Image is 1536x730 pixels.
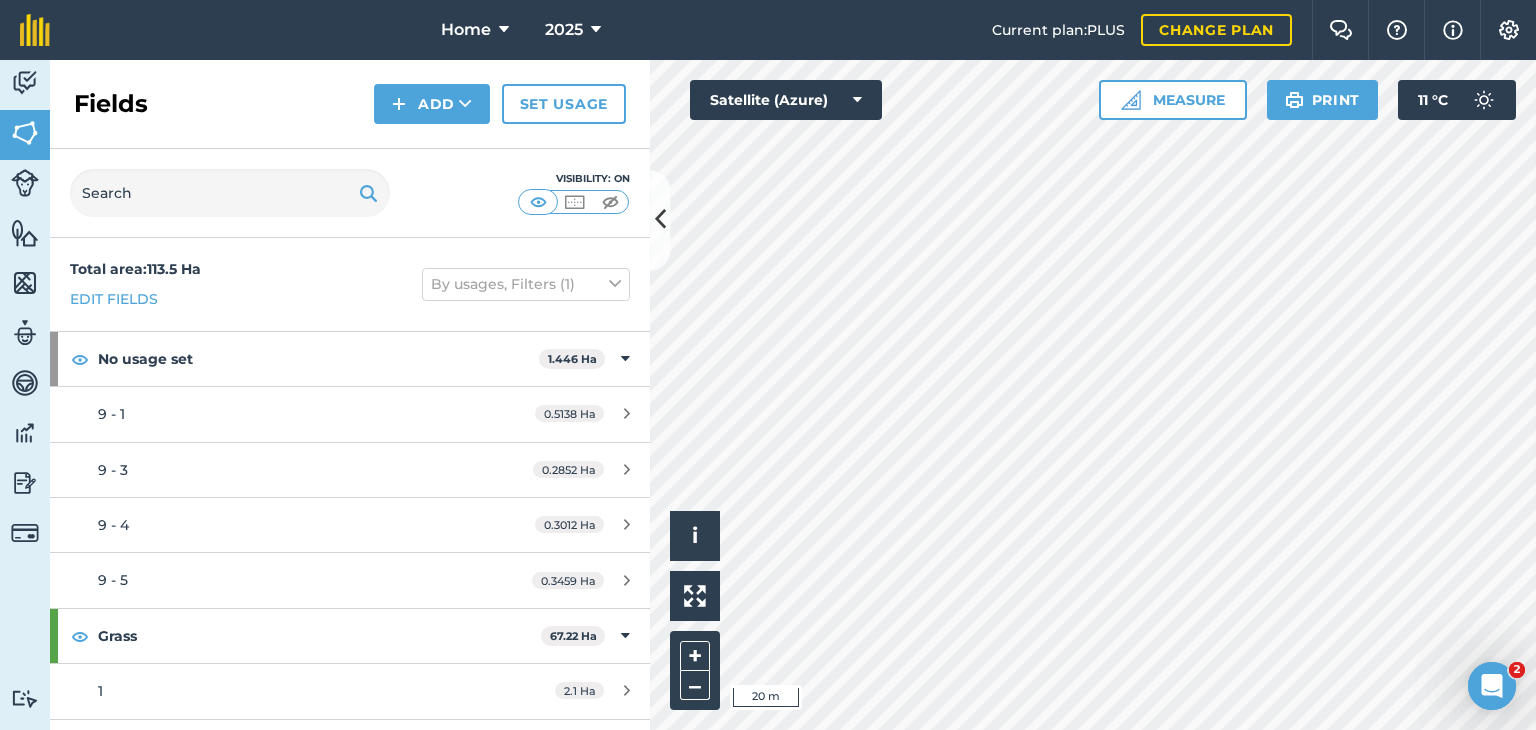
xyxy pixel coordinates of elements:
button: Satellite (Azure) [690,80,882,120]
img: svg+xml;base64,PHN2ZyB4bWxucz0iaHR0cDovL3d3dy53My5vcmcvMjAwMC9zdmciIHdpZHRoPSIxNyIgaGVpZ2h0PSIxNy... [1443,18,1463,42]
img: svg+xml;base64,PD94bWwgdmVyc2lvbj0iMS4wIiBlbmNvZGluZz0idXRmLTgiPz4KPCEtLSBHZW5lcmF0b3I6IEFkb2JlIE... [11,318,39,348]
button: + [680,641,710,671]
img: svg+xml;base64,PD94bWwgdmVyc2lvbj0iMS4wIiBlbmNvZGluZz0idXRmLTgiPz4KPCEtLSBHZW5lcmF0b3I6IEFkb2JlIE... [11,368,39,398]
a: Change plan [1141,14,1292,46]
a: 12.1 Ha [50,664,650,718]
button: 11 °C [1398,80,1516,120]
img: svg+xml;base64,PHN2ZyB4bWxucz0iaHR0cDovL3d3dy53My5vcmcvMjAwMC9zdmciIHdpZHRoPSIxOCIgaGVpZ2h0PSIyNC... [71,624,89,648]
a: Edit fields [70,288,158,310]
a: Set usage [502,84,626,124]
button: Measure [1099,80,1247,120]
strong: Total area : 113.5 Ha [70,260,201,278]
span: Home [441,18,491,42]
div: No usage set1.446 Ha [50,332,650,386]
a: 9 - 10.5138 Ha [50,387,650,441]
span: 9 - 4 [98,516,129,534]
span: 2 [1509,662,1525,678]
img: A cog icon [1497,20,1521,40]
div: Grass67.22 Ha [50,609,650,663]
button: – [680,671,710,700]
img: svg+xml;base64,PHN2ZyB4bWxucz0iaHR0cDovL3d3dy53My5vcmcvMjAwMC9zdmciIHdpZHRoPSI1MCIgaGVpZ2h0PSI0MC... [526,192,551,212]
strong: 1.446 Ha [548,352,597,366]
span: 0.3459 Ha [532,572,604,589]
span: 0.3012 Ha [535,516,604,533]
iframe: Intercom live chat [1468,662,1516,710]
img: fieldmargin Logo [20,14,50,46]
img: svg+xml;base64,PD94bWwgdmVyc2lvbj0iMS4wIiBlbmNvZGluZz0idXRmLTgiPz4KPCEtLSBHZW5lcmF0b3I6IEFkb2JlIE... [11,68,39,98]
img: svg+xml;base64,PD94bWwgdmVyc2lvbj0iMS4wIiBlbmNvZGluZz0idXRmLTgiPz4KPCEtLSBHZW5lcmF0b3I6IEFkb2JlIE... [11,519,39,547]
span: 0.5138 Ha [535,405,604,422]
img: svg+xml;base64,PD94bWwgdmVyc2lvbj0iMS4wIiBlbmNvZGluZz0idXRmLTgiPz4KPCEtLSBHZW5lcmF0b3I6IEFkb2JlIE... [1464,80,1504,120]
button: Add [374,84,490,124]
img: svg+xml;base64,PD94bWwgdmVyc2lvbj0iMS4wIiBlbmNvZGluZz0idXRmLTgiPz4KPCEtLSBHZW5lcmF0b3I6IEFkb2JlIE... [11,169,39,197]
span: 9 - 1 [98,405,125,423]
img: svg+xml;base64,PHN2ZyB4bWxucz0iaHR0cDovL3d3dy53My5vcmcvMjAwMC9zdmciIHdpZHRoPSI1NiIgaGVpZ2h0PSI2MC... [11,118,39,148]
img: svg+xml;base64,PD94bWwgdmVyc2lvbj0iMS4wIiBlbmNvZGluZz0idXRmLTgiPz4KPCEtLSBHZW5lcmF0b3I6IEFkb2JlIE... [11,418,39,448]
img: svg+xml;base64,PHN2ZyB4bWxucz0iaHR0cDovL3d3dy53My5vcmcvMjAwMC9zdmciIHdpZHRoPSIxOSIgaGVpZ2h0PSIyNC... [359,181,378,205]
button: i [670,511,720,561]
span: 9 - 5 [98,571,128,589]
img: svg+xml;base64,PHN2ZyB4bWxucz0iaHR0cDovL3d3dy53My5vcmcvMjAwMC9zdmciIHdpZHRoPSIxOCIgaGVpZ2h0PSIyNC... [71,347,89,371]
a: 9 - 50.3459 Ha [50,553,650,607]
img: Two speech bubbles overlapping with the left bubble in the forefront [1329,20,1353,40]
img: svg+xml;base64,PHN2ZyB4bWxucz0iaHR0cDovL3d3dy53My5vcmcvMjAwMC9zdmciIHdpZHRoPSI1MCIgaGVpZ2h0PSI0MC... [598,192,623,212]
button: By usages, Filters (1) [422,268,630,300]
a: 9 - 30.2852 Ha [50,443,650,497]
img: svg+xml;base64,PHN2ZyB4bWxucz0iaHR0cDovL3d3dy53My5vcmcvMjAwMC9zdmciIHdpZHRoPSI1NiIgaGVpZ2h0PSI2MC... [11,268,39,298]
img: svg+xml;base64,PD94bWwgdmVyc2lvbj0iMS4wIiBlbmNvZGluZz0idXRmLTgiPz4KPCEtLSBHZW5lcmF0b3I6IEFkb2JlIE... [11,689,39,708]
img: A question mark icon [1385,20,1409,40]
span: i [692,523,698,548]
img: svg+xml;base64,PHN2ZyB4bWxucz0iaHR0cDovL3d3dy53My5vcmcvMjAwMC9zdmciIHdpZHRoPSIxNCIgaGVpZ2h0PSIyNC... [392,92,406,116]
span: 1 [98,682,103,700]
div: Visibility: On [518,171,630,187]
strong: 67.22 Ha [550,629,597,643]
a: 9 - 40.3012 Ha [50,498,650,552]
img: svg+xml;base64,PHN2ZyB4bWxucz0iaHR0cDovL3d3dy53My5vcmcvMjAwMC9zdmciIHdpZHRoPSIxOSIgaGVpZ2h0PSIyNC... [1285,88,1304,112]
img: svg+xml;base64,PHN2ZyB4bWxucz0iaHR0cDovL3d3dy53My5vcmcvMjAwMC9zdmciIHdpZHRoPSI1MCIgaGVpZ2h0PSI0MC... [562,192,587,212]
span: 11 ° C [1418,80,1448,120]
span: 0.2852 Ha [533,461,604,478]
img: svg+xml;base64,PHN2ZyB4bWxucz0iaHR0cDovL3d3dy53My5vcmcvMjAwMC9zdmciIHdpZHRoPSI1NiIgaGVpZ2h0PSI2MC... [11,218,39,248]
img: svg+xml;base64,PD94bWwgdmVyc2lvbj0iMS4wIiBlbmNvZGluZz0idXRmLTgiPz4KPCEtLSBHZW5lcmF0b3I6IEFkb2JlIE... [11,468,39,498]
span: 9 - 3 [98,461,128,479]
button: Print [1267,80,1379,120]
img: Four arrows, one pointing top left, one top right, one bottom right and the last bottom left [684,585,706,607]
span: Current plan : PLUS [992,19,1125,41]
input: Search [70,169,390,217]
strong: No usage set [98,332,539,386]
h2: Fields [74,88,148,120]
img: Ruler icon [1121,90,1141,110]
strong: Grass [98,609,541,663]
span: 2.1 Ha [555,682,604,699]
span: 2025 [545,18,583,42]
